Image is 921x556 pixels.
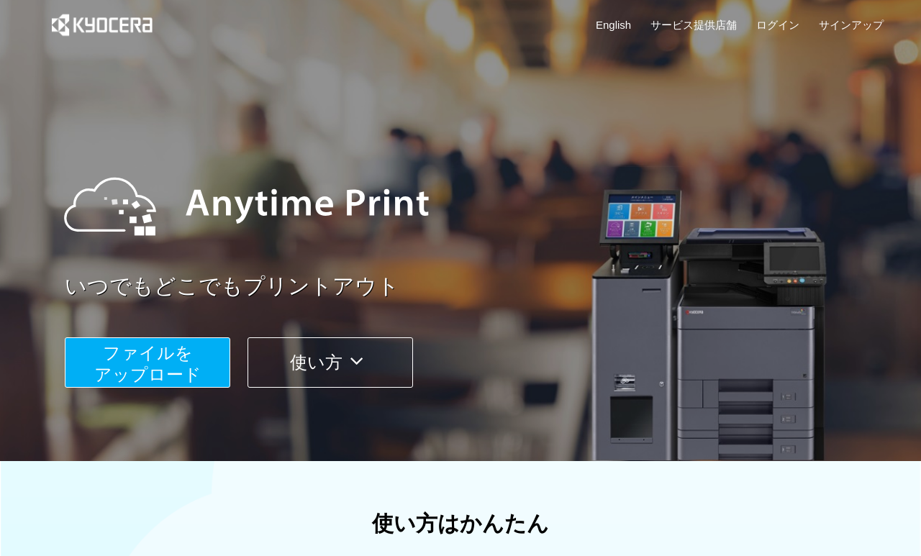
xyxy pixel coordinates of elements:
button: 使い方 [248,337,413,388]
a: サインアップ [819,17,884,32]
a: English [596,17,631,32]
span: ファイルを ​​アップロード [94,343,201,384]
button: ファイルを​​アップロード [65,337,230,388]
a: サービス提供店舗 [650,17,737,32]
a: いつでもどこでもプリントアウト [65,271,892,302]
a: ログイン [756,17,799,32]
